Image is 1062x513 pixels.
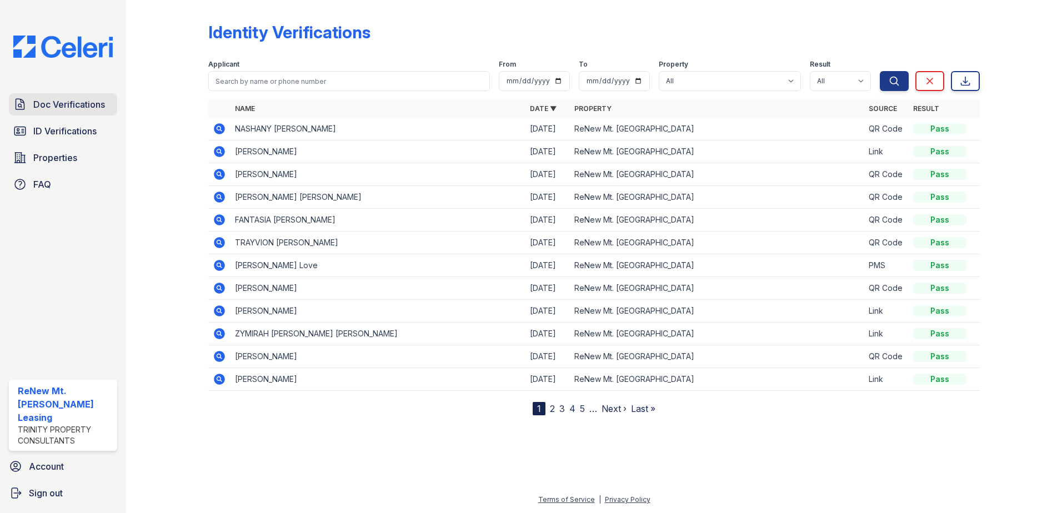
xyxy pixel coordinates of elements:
[864,277,909,300] td: QR Code
[525,140,570,163] td: [DATE]
[231,186,525,209] td: [PERSON_NAME] [PERSON_NAME]
[33,98,105,111] span: Doc Verifications
[913,305,966,316] div: Pass
[570,186,865,209] td: ReNew Mt. [GEOGRAPHIC_DATA]
[913,260,966,271] div: Pass
[913,237,966,248] div: Pass
[550,403,555,414] a: 2
[231,345,525,368] td: [PERSON_NAME]
[569,403,575,414] a: 4
[33,124,97,138] span: ID Verifications
[864,345,909,368] td: QR Code
[559,403,565,414] a: 3
[231,323,525,345] td: ZYMIRAH [PERSON_NAME] [PERSON_NAME]
[525,368,570,391] td: [DATE]
[570,300,865,323] td: ReNew Mt. [GEOGRAPHIC_DATA]
[864,232,909,254] td: QR Code
[864,186,909,209] td: QR Code
[913,214,966,225] div: Pass
[570,323,865,345] td: ReNew Mt. [GEOGRAPHIC_DATA]
[231,163,525,186] td: [PERSON_NAME]
[525,163,570,186] td: [DATE]
[525,186,570,209] td: [DATE]
[231,254,525,277] td: [PERSON_NAME] Love
[9,147,117,169] a: Properties
[589,402,597,415] span: …
[208,71,490,91] input: Search by name or phone number
[570,277,865,300] td: ReNew Mt. [GEOGRAPHIC_DATA]
[864,118,909,140] td: QR Code
[499,60,516,69] label: From
[913,123,966,134] div: Pass
[570,209,865,232] td: ReNew Mt. [GEOGRAPHIC_DATA]
[29,486,63,500] span: Sign out
[570,232,865,254] td: ReNew Mt. [GEOGRAPHIC_DATA]
[570,368,865,391] td: ReNew Mt. [GEOGRAPHIC_DATA]
[869,104,897,113] a: Source
[9,93,117,115] a: Doc Verifications
[580,403,585,414] a: 5
[525,209,570,232] td: [DATE]
[602,403,627,414] a: Next ›
[570,163,865,186] td: ReNew Mt. [GEOGRAPHIC_DATA]
[913,283,966,294] div: Pass
[913,351,966,362] div: Pass
[810,60,830,69] label: Result
[208,22,370,42] div: Identity Verifications
[231,368,525,391] td: [PERSON_NAME]
[33,151,77,164] span: Properties
[579,60,588,69] label: To
[574,104,612,113] a: Property
[913,146,966,157] div: Pass
[33,178,51,191] span: FAQ
[570,254,865,277] td: ReNew Mt. [GEOGRAPHIC_DATA]
[605,495,650,504] a: Privacy Policy
[913,104,939,113] a: Result
[4,36,122,58] img: CE_Logo_Blue-a8612792a0a2168367f1c8372b55b34899dd931a85d93a1a3d3e32e68fde9ad4.png
[525,323,570,345] td: [DATE]
[570,140,865,163] td: ReNew Mt. [GEOGRAPHIC_DATA]
[599,495,601,504] div: |
[864,323,909,345] td: Link
[525,118,570,140] td: [DATE]
[864,140,909,163] td: Link
[525,345,570,368] td: [DATE]
[231,232,525,254] td: TRAYVION [PERSON_NAME]
[913,192,966,203] div: Pass
[29,460,64,473] span: Account
[913,374,966,385] div: Pass
[235,104,255,113] a: Name
[659,60,688,69] label: Property
[231,300,525,323] td: [PERSON_NAME]
[231,118,525,140] td: NASHANY [PERSON_NAME]
[9,120,117,142] a: ID Verifications
[525,300,570,323] td: [DATE]
[525,232,570,254] td: [DATE]
[631,403,655,414] a: Last »
[538,495,595,504] a: Terms of Service
[4,482,122,504] a: Sign out
[913,328,966,339] div: Pass
[4,455,122,477] a: Account
[525,277,570,300] td: [DATE]
[231,277,525,300] td: [PERSON_NAME]
[231,209,525,232] td: FANTASIA [PERSON_NAME]
[570,345,865,368] td: ReNew Mt. [GEOGRAPHIC_DATA]
[864,300,909,323] td: Link
[913,169,966,180] div: Pass
[208,60,239,69] label: Applicant
[525,254,570,277] td: [DATE]
[530,104,557,113] a: Date ▼
[18,384,113,424] div: ReNew Mt. [PERSON_NAME] Leasing
[18,424,113,446] div: Trinity Property Consultants
[533,402,545,415] div: 1
[570,118,865,140] td: ReNew Mt. [GEOGRAPHIC_DATA]
[864,368,909,391] td: Link
[864,254,909,277] td: PMS
[231,140,525,163] td: [PERSON_NAME]
[864,209,909,232] td: QR Code
[864,163,909,186] td: QR Code
[9,173,117,195] a: FAQ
